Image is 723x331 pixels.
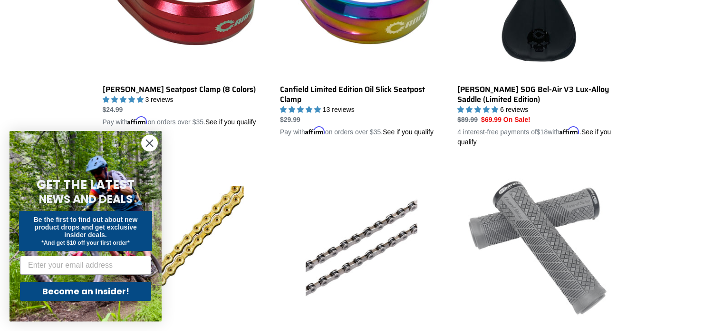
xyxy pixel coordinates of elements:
[41,240,129,246] span: *And get $10 off your first order*
[20,256,151,275] input: Enter your email address
[141,135,158,151] button: Close dialog
[37,176,135,193] span: GET THE LATEST
[34,216,138,239] span: Be the first to find out about new product drops and get exclusive insider deals.
[20,282,151,301] button: Become an Insider!
[39,191,133,207] span: NEWS AND DEALS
